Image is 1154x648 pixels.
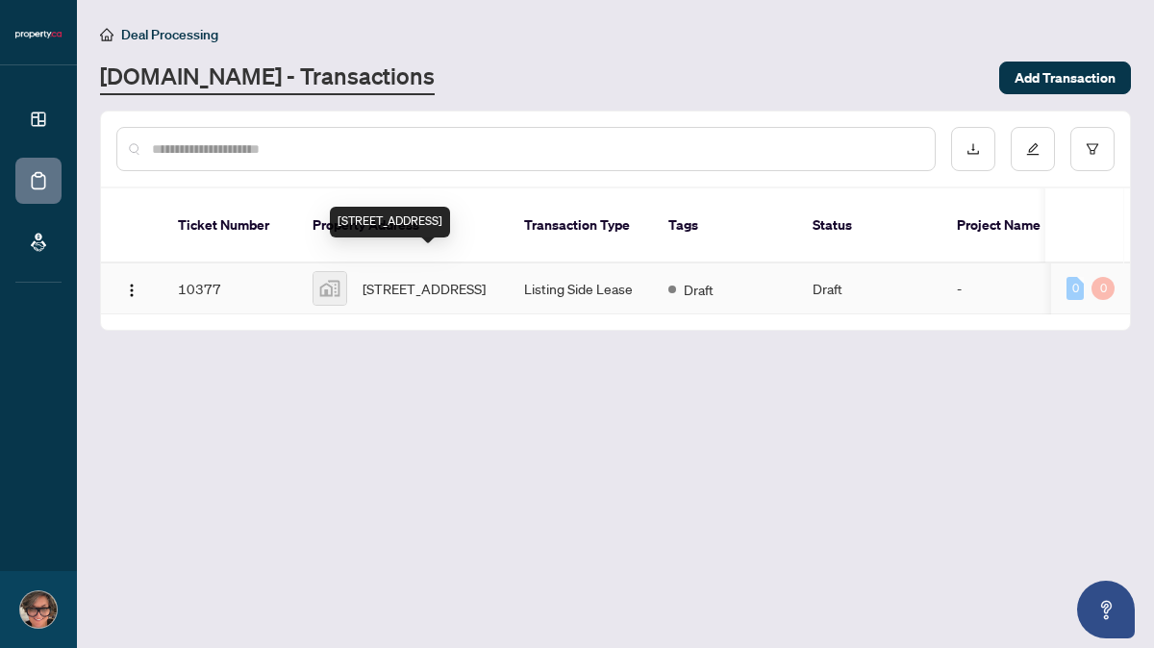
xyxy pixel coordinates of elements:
[100,28,113,41] span: home
[330,207,450,237] div: [STREET_ADDRESS]
[941,263,1057,314] td: -
[1086,142,1099,156] span: filter
[297,188,509,263] th: Property Address
[797,188,941,263] th: Status
[1070,127,1115,171] button: filter
[1026,142,1040,156] span: edit
[1091,277,1115,300] div: 0
[941,188,1057,263] th: Project Name
[124,283,139,298] img: Logo
[163,188,297,263] th: Ticket Number
[20,591,57,628] img: Profile Icon
[509,188,653,263] th: Transaction Type
[163,263,297,314] td: 10377
[314,272,346,305] img: thumbnail-img
[1015,62,1116,93] span: Add Transaction
[684,279,714,300] span: Draft
[121,26,218,43] span: Deal Processing
[1077,581,1135,638] button: Open asap
[100,61,435,95] a: [DOMAIN_NAME] - Transactions
[116,273,147,304] button: Logo
[509,263,653,314] td: Listing Side Lease
[653,188,797,263] th: Tags
[15,29,62,40] img: logo
[951,127,995,171] button: download
[1066,277,1084,300] div: 0
[363,278,486,299] span: [STREET_ADDRESS]
[1011,127,1055,171] button: edit
[999,62,1131,94] button: Add Transaction
[966,142,980,156] span: download
[797,263,941,314] td: Draft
